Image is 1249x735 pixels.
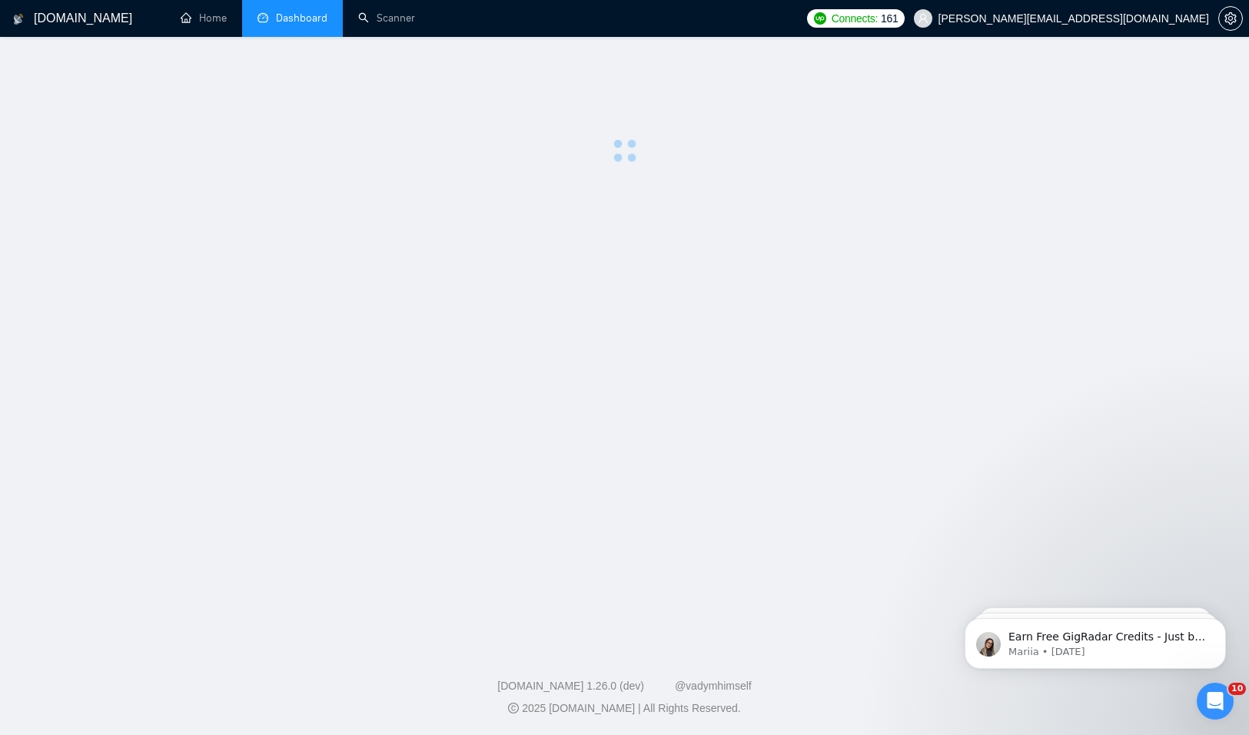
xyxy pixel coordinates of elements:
[1218,12,1243,25] a: setting
[832,10,878,27] span: Connects:
[918,13,928,24] span: user
[13,7,24,32] img: logo
[881,10,898,27] span: 161
[12,700,1237,717] div: 2025 [DOMAIN_NAME] | All Rights Reserved.
[181,12,227,25] a: homeHome
[497,680,644,692] a: [DOMAIN_NAME] 1.26.0 (dev)
[814,12,826,25] img: upwork-logo.png
[1218,6,1243,31] button: setting
[675,680,752,692] a: @vadymhimself
[358,12,415,25] a: searchScanner
[1197,683,1234,720] iframe: Intercom live chat
[1219,12,1242,25] span: setting
[508,703,519,713] span: copyright
[257,12,268,23] span: dashboard
[276,12,327,25] span: Dashboard
[1228,683,1246,695] span: 10
[942,586,1249,693] iframe: Intercom notifications message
